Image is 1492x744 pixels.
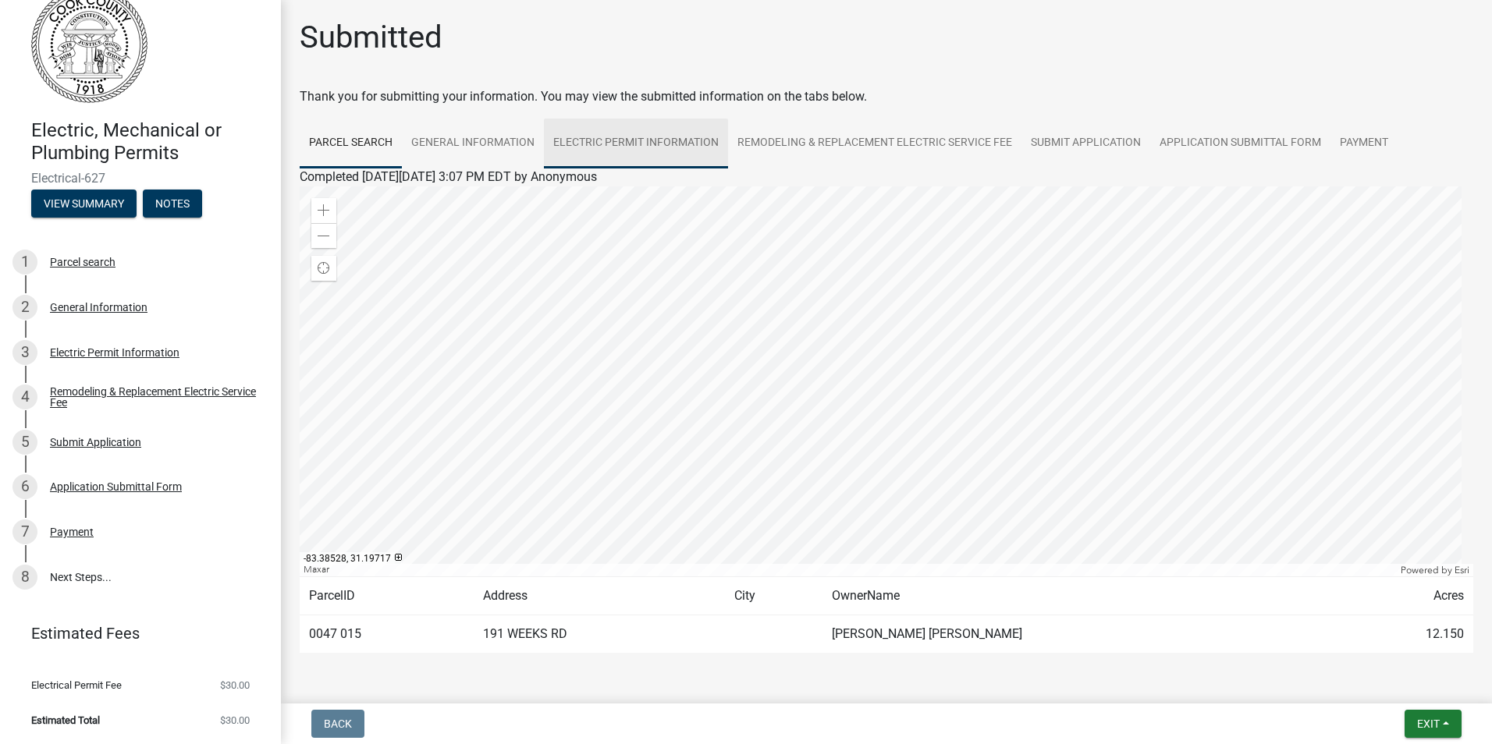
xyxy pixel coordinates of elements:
div: Remodeling & Replacement Electric Service Fee [50,386,256,408]
a: Parcel search [300,119,402,168]
button: Back [311,710,364,738]
button: Notes [143,190,202,218]
div: Payment [50,526,94,537]
span: Back [324,717,352,730]
div: Parcel search [50,257,115,267]
wm-modal-confirm: Summary [31,198,137,211]
div: 1 [12,250,37,275]
span: Completed [DATE][DATE] 3:07 PM EDT by Anonymous [300,169,597,184]
a: Submit Application [1021,119,1150,168]
td: 0047 015 [300,615,474,654]
button: View Summary [31,190,137,218]
span: Estimated Total [31,715,100,725]
div: 5 [12,430,37,455]
div: Zoom in [311,198,336,223]
td: Acres [1334,577,1473,615]
div: Submit Application [50,437,141,448]
div: Electric Permit Information [50,347,179,358]
span: Electrical Permit Fee [31,680,122,690]
a: Esri [1455,565,1469,576]
wm-modal-confirm: Notes [143,198,202,211]
div: Zoom out [311,223,336,248]
h1: Submitted [300,19,442,56]
span: Exit [1417,717,1440,730]
td: 191 WEEKS RD [474,615,726,654]
div: Maxar [300,564,1397,576]
a: General Information [402,119,544,168]
div: 8 [12,565,37,590]
div: Powered by [1397,564,1473,576]
a: Payment [1330,119,1398,168]
td: City [725,577,822,615]
td: [PERSON_NAME] [PERSON_NAME] [822,615,1334,654]
td: ParcelID [300,577,474,615]
button: Exit [1405,710,1462,738]
span: Electrical-627 [31,171,250,186]
span: $30.00 [220,715,250,725]
span: $30.00 [220,680,250,690]
div: 6 [12,474,37,499]
a: Electric Permit Information [544,119,728,168]
div: 3 [12,340,37,365]
div: Thank you for submitting your information. You may view the submitted information on the tabs below. [300,87,1473,106]
td: OwnerName [822,577,1334,615]
td: Address [474,577,726,615]
div: 2 [12,295,37,320]
div: 4 [12,384,37,409]
h4: Electric, Mechanical or Plumbing Permits [31,119,268,165]
div: 7 [12,519,37,544]
div: Application Submittal Form [50,481,182,492]
div: General Information [50,302,147,313]
a: Estimated Fees [12,618,256,649]
a: Remodeling & Replacement Electric Service Fee [728,119,1021,168]
a: Application Submittal Form [1150,119,1330,168]
div: Find my location [311,256,336,281]
td: 12.150 [1334,615,1473,654]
